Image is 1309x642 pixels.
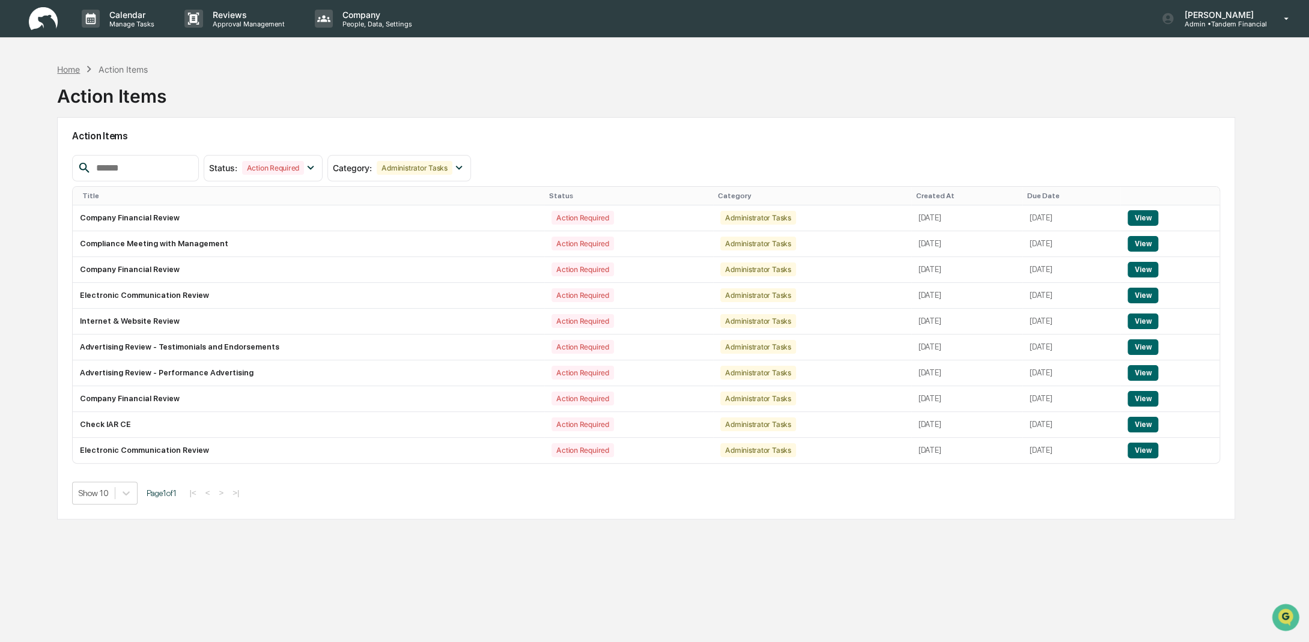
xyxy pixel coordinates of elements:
td: [DATE] [911,360,1022,386]
p: Company [333,10,418,20]
div: Action Required [551,366,613,380]
td: [DATE] [1022,412,1120,438]
span: Pylon [120,204,145,213]
button: View [1128,236,1158,252]
div: Administrator Tasks [720,443,795,457]
td: [DATE] [911,283,1022,309]
a: 🔎Data Lookup [7,169,80,191]
a: Powered byPylon [85,203,145,213]
span: Category : [333,163,372,173]
p: Manage Tasks [100,20,160,28]
td: [DATE] [1022,309,1120,335]
td: [DATE] [911,309,1022,335]
td: [DATE] [1022,360,1120,386]
div: Administrator Tasks [720,340,795,354]
div: Administrator Tasks [720,288,795,302]
td: [DATE] [1022,438,1120,463]
div: Status [549,192,708,200]
div: Action Required [551,314,613,328]
a: View [1128,446,1158,455]
button: View [1128,288,1158,303]
div: Due Date [1027,192,1116,200]
td: Electronic Communication Review [73,438,544,463]
div: Administrator Tasks [720,314,795,328]
div: Action Required [551,417,613,431]
td: [DATE] [1022,386,1120,412]
div: Action Required [551,392,613,405]
div: Administrator Tasks [720,392,795,405]
div: 🔎 [12,175,22,185]
td: [DATE] [911,257,1022,283]
td: Compliance Meeting with Management [73,231,544,257]
button: View [1128,210,1158,226]
div: Administrator Tasks [720,237,795,250]
a: 🗄️Attestations [82,147,154,168]
td: Company Financial Review [73,257,544,283]
a: View [1128,213,1158,222]
div: Action Required [551,262,613,276]
a: View [1128,420,1158,429]
span: Data Lookup [24,174,76,186]
button: View [1128,417,1158,432]
td: Electronic Communication Review [73,283,544,309]
div: Action Required [551,340,613,354]
a: View [1128,239,1158,248]
div: Action Items [99,64,148,74]
a: View [1128,394,1158,403]
td: Company Financial Review [73,386,544,412]
p: [PERSON_NAME] [1174,10,1266,20]
td: [DATE] [1022,335,1120,360]
td: [DATE] [911,335,1022,360]
button: View [1128,443,1158,458]
button: |< [186,488,199,498]
td: [DATE] [1022,205,1120,231]
div: Administrator Tasks [720,417,795,431]
div: 🗄️ [87,153,97,162]
td: [DATE] [1022,231,1120,257]
td: Internet & Website Review [73,309,544,335]
button: Start new chat [204,95,219,110]
div: Action Required [551,288,613,302]
button: View [1128,365,1158,381]
div: Administrator Tasks [377,161,452,175]
iframe: Open customer support [1271,602,1303,635]
td: Company Financial Review [73,205,544,231]
button: >| [229,488,243,498]
a: View [1128,265,1158,274]
h2: Action Items [72,130,1220,142]
button: View [1128,391,1158,407]
a: View [1128,368,1158,377]
div: Created At [916,192,1018,200]
td: [DATE] [911,412,1022,438]
button: > [215,488,227,498]
div: Title [82,192,539,200]
td: [DATE] [1022,283,1120,309]
a: View [1128,291,1158,300]
p: Admin • Tandem Financial [1174,20,1266,28]
td: [DATE] [1022,257,1120,283]
a: View [1128,316,1158,326]
div: Administrator Tasks [720,262,795,276]
td: Check IAR CE [73,412,544,438]
div: Start new chat [41,92,197,104]
div: We're available if you need us! [41,104,152,114]
button: < [202,488,214,498]
img: logo [29,7,58,31]
a: View [1128,342,1158,351]
span: Attestations [99,151,149,163]
div: Administrator Tasks [720,211,795,225]
span: Status : [209,163,237,173]
p: Calendar [100,10,160,20]
div: Action Items [57,76,166,107]
span: Preclearance [24,151,77,163]
p: Reviews [203,10,291,20]
p: Approval Management [203,20,291,28]
td: [DATE] [911,205,1022,231]
a: 🖐️Preclearance [7,147,82,168]
td: [DATE] [911,231,1022,257]
td: Advertising Review - Testimonials and Endorsements [73,335,544,360]
button: View [1128,313,1158,329]
p: How can we help? [12,25,219,44]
